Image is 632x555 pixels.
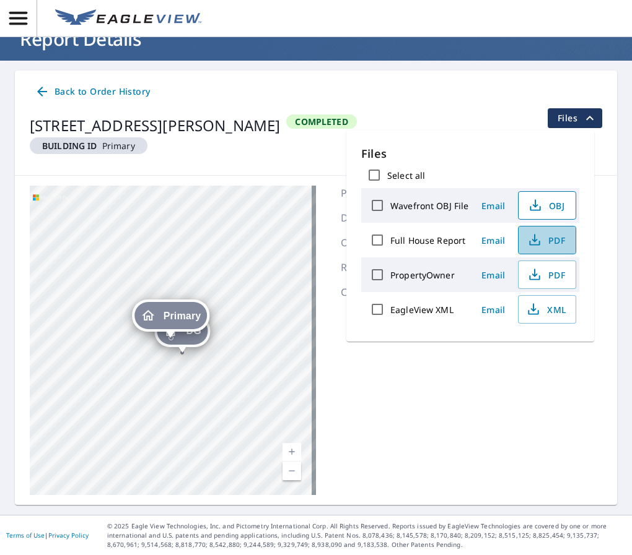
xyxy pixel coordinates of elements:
label: EagleView XML [390,304,454,316]
button: PDF [518,260,576,289]
div: [STREET_ADDRESS][PERSON_NAME] [30,114,280,137]
img: EV Logo [55,9,201,28]
button: Email [473,231,513,250]
p: Product [341,186,415,200]
p: Delivery [341,210,415,225]
span: Email [478,304,508,316]
em: Building ID [42,140,97,152]
span: Primary [164,311,201,321]
label: Select all [387,170,425,181]
label: Wavefront OBJ File [390,200,468,212]
p: Files [361,145,579,162]
p: Comments [341,285,415,299]
span: Primary [35,140,143,152]
p: © 2025 Eagle View Technologies, Inc. and Pictometry International Corp. All Rights Reserved. Repo... [107,522,626,549]
span: Email [478,269,508,281]
label: PropertyOwner [390,269,455,281]
button: Email [473,196,513,215]
div: Dropped pin, building Primary, Residential property, 278 Donlea Rd Barrington, IL 60010 [132,299,210,338]
span: Email [478,234,508,246]
span: Back to Order History [35,84,150,100]
span: Completed [287,116,355,127]
button: OBJ [518,191,576,220]
p: Order Placed [341,235,415,250]
p: Report # [341,260,415,275]
a: Terms of Use [6,531,45,540]
span: PDF [526,267,566,282]
a: Current Level 17, Zoom Out [283,462,301,480]
button: XML [518,295,576,324]
span: PDF [526,233,566,247]
button: Email [473,300,513,319]
a: Current Level 17, Zoom In [283,443,301,462]
label: Full House Report [390,234,465,246]
span: OBJ [526,198,566,213]
button: Email [473,265,513,285]
button: filesDropdownBtn-67174262 [547,108,602,128]
span: Files [558,111,597,126]
p: | [6,531,89,539]
h1: Report Details [15,26,617,51]
a: EV Logo [48,2,209,35]
a: Back to Order History [30,80,155,103]
button: PDF [518,226,576,254]
a: Privacy Policy [48,531,89,540]
span: Email [478,200,508,212]
span: XML [526,302,566,317]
